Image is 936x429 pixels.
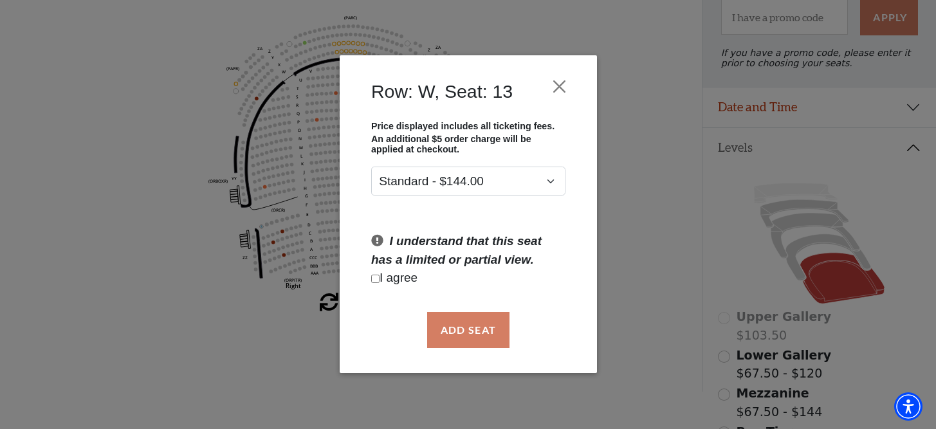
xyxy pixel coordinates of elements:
[371,134,565,155] p: An additional $5 order charge will be applied at checkout.
[371,80,513,102] h4: Row: W, Seat: 13
[371,233,565,269] p: I understand that this seat has a limited or partial view.
[371,275,380,283] input: Checkbox field
[371,121,565,131] p: Price displayed includes all ticketing fees.
[894,392,922,421] div: Accessibility Menu
[547,75,571,99] button: Close
[371,269,565,288] p: I agree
